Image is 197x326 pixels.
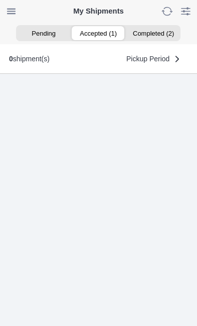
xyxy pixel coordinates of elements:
[16,26,71,40] ion-segment-button: Pending
[126,55,169,62] span: Pickup Period
[9,55,50,63] div: shipment(s)
[9,55,13,63] b: 0
[126,26,180,40] ion-segment-button: Completed (2)
[71,26,126,40] ion-segment-button: Accepted (1)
